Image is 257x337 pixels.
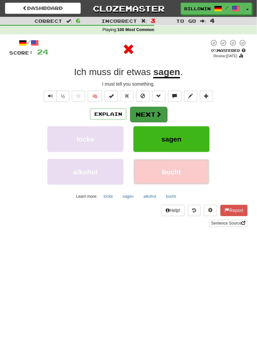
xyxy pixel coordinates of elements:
button: Explain [90,108,127,120]
button: alkohol [140,192,160,202]
span: sagen [162,135,182,143]
button: Round history (alt+y) [188,205,201,216]
span: bucht [162,168,181,176]
small: Learn more: [76,194,97,199]
button: locke [47,126,124,152]
span: 0 % [211,48,217,53]
div: Text-to-speech controls [42,91,69,102]
span: locke [77,135,94,143]
span: : [141,19,147,23]
span: Ich [74,67,86,77]
span: . [180,67,183,77]
button: Reset to 0% Mastered (alt+r) [121,91,134,102]
span: alkohol [73,168,98,176]
button: Discuss sentence (alt+u) [168,91,181,102]
button: Play sentence audio (ctl+space) [44,91,57,102]
span: Correct [34,18,62,24]
button: Report [221,205,248,216]
button: sagen [133,126,210,152]
span: / [226,5,229,10]
button: sagen [119,192,137,202]
a: Sentence Source [209,220,248,227]
button: Help! [161,205,185,216]
span: Incorrect [101,18,137,24]
span: 24 [37,48,48,56]
button: Ignore sentence (alt+i) [136,91,150,102]
button: Next [130,107,167,122]
span: 6 [76,17,81,24]
div: Mastered [209,48,248,53]
span: etwas [127,67,151,77]
u: sagen [153,67,180,78]
button: bucht [133,159,210,185]
button: 🧠 [88,91,102,102]
span: : [200,19,206,23]
div: / [9,39,48,47]
span: muss [89,67,111,77]
button: Favorite sentence (alt+f) [72,91,85,102]
span: 4 [210,17,215,24]
span: 3 [151,17,156,24]
span: dir [114,67,124,77]
button: ½ [57,91,69,102]
button: Edit sentence (alt+d) [184,91,197,102]
button: alkohol [47,159,124,185]
a: Clozemaster [91,3,167,14]
span: BillowingField9698 [184,6,211,12]
strong: 100 Most Common [117,27,154,32]
span: To go [176,18,196,24]
a: BillowingField9698 / [181,3,244,15]
button: locke [100,192,117,202]
small: Review: [DATE] [214,54,237,58]
span: Score: [9,50,33,56]
a: Dashboard [5,3,81,14]
div: I must tell you something. [9,81,248,87]
button: Add to collection (alt+a) [200,91,213,102]
span: : [66,19,72,23]
button: Grammar (alt+g) [152,91,166,102]
button: bucht [163,192,180,202]
button: Set this sentence to 100% Mastered (alt+m) [105,91,118,102]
